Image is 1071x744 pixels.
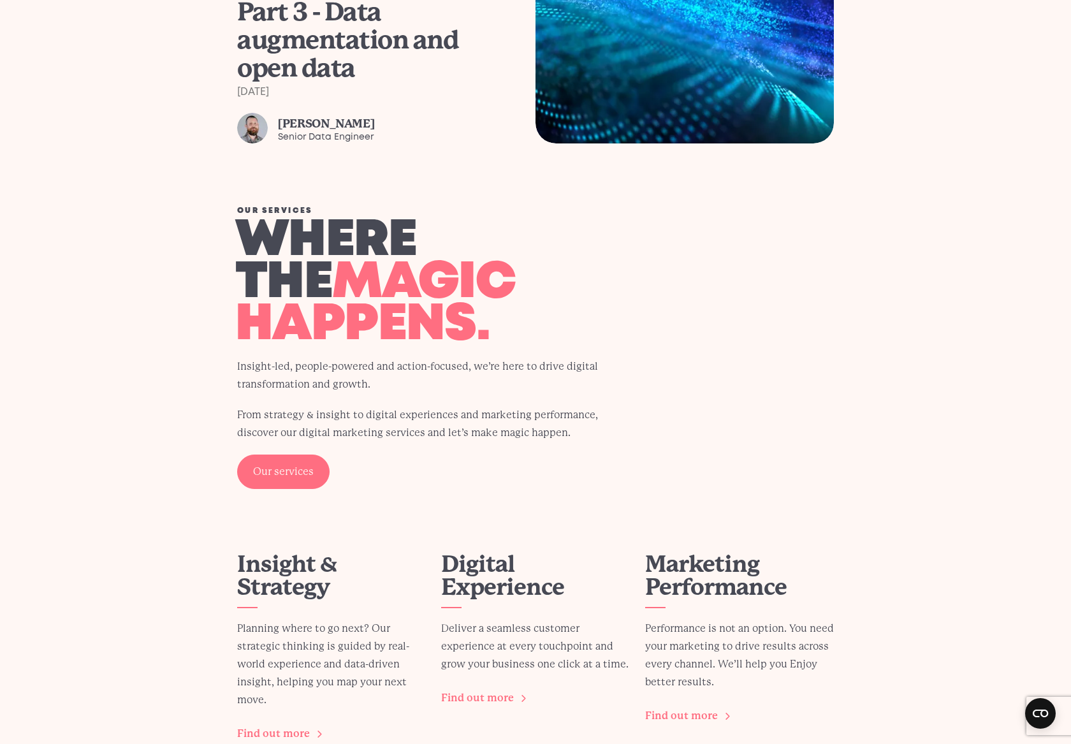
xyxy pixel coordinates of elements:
a: Find out more [441,686,526,710]
a: Insight & Strategy [237,551,337,601]
a: Digital Experience [441,551,564,601]
a: Our services [237,455,330,489]
p: Planning where to go next? Our strategic thinking is guided by real-world experience and data-dri... [237,620,426,709]
div: Our services [237,207,637,215]
p: Insight-led, people-powered and action-focused, we’re here to drive digital transformation and gr... [237,358,637,393]
p: Deliver a seamless customer experience at every touchpoint and grow your business one click at a ... [441,620,630,673]
div: [DATE] [237,87,512,98]
a: Marketing Performance [645,551,787,601]
div: [PERSON_NAME] [278,116,374,131]
p: From strategy & insight to digital experiences and marketing performance, discover our digital ma... [237,406,637,442]
div: Senior Data Engineer [278,131,374,143]
h2: Where the [235,220,637,346]
button: Open CMP widget [1025,698,1056,729]
img: Luigi Raw [237,113,268,143]
a: Find out more [645,704,730,728]
span: magic happens. [235,260,515,348]
p: Performance is not an option. You need your marketing to drive results across every channel. We’l... [645,620,834,691]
